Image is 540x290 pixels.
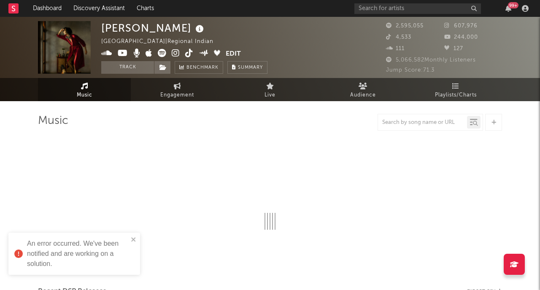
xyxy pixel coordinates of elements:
div: [PERSON_NAME] [101,21,206,35]
button: Track [101,61,154,74]
div: 99 + [508,2,518,8]
button: close [131,236,137,244]
span: 607,976 [444,23,478,29]
button: Edit [226,49,241,59]
button: Summary [227,61,267,74]
a: Music [38,78,131,101]
a: Live [224,78,316,101]
a: Engagement [131,78,224,101]
span: Audience [350,90,376,100]
span: 2,595,055 [386,23,424,29]
a: Benchmark [175,61,223,74]
span: 127 [444,46,463,51]
button: 99+ [505,5,511,12]
span: 5,066,582 Monthly Listeners [386,57,476,63]
span: 244,000 [444,35,478,40]
a: Playlists/Charts [409,78,502,101]
div: An error occurred. We've been notified and are working on a solution. [27,239,128,269]
span: Summary [238,65,263,70]
span: 111 [386,46,405,51]
input: Search by song name or URL [378,119,467,126]
span: 4,533 [386,35,411,40]
span: Engagement [160,90,194,100]
span: Benchmark [186,63,219,73]
div: [GEOGRAPHIC_DATA] | Regional Indian [101,37,223,47]
span: Playlists/Charts [435,90,477,100]
span: Jump Score: 71.3 [386,67,435,73]
input: Search for artists [354,3,481,14]
span: Live [265,90,275,100]
a: Audience [316,78,409,101]
span: Music [77,90,92,100]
